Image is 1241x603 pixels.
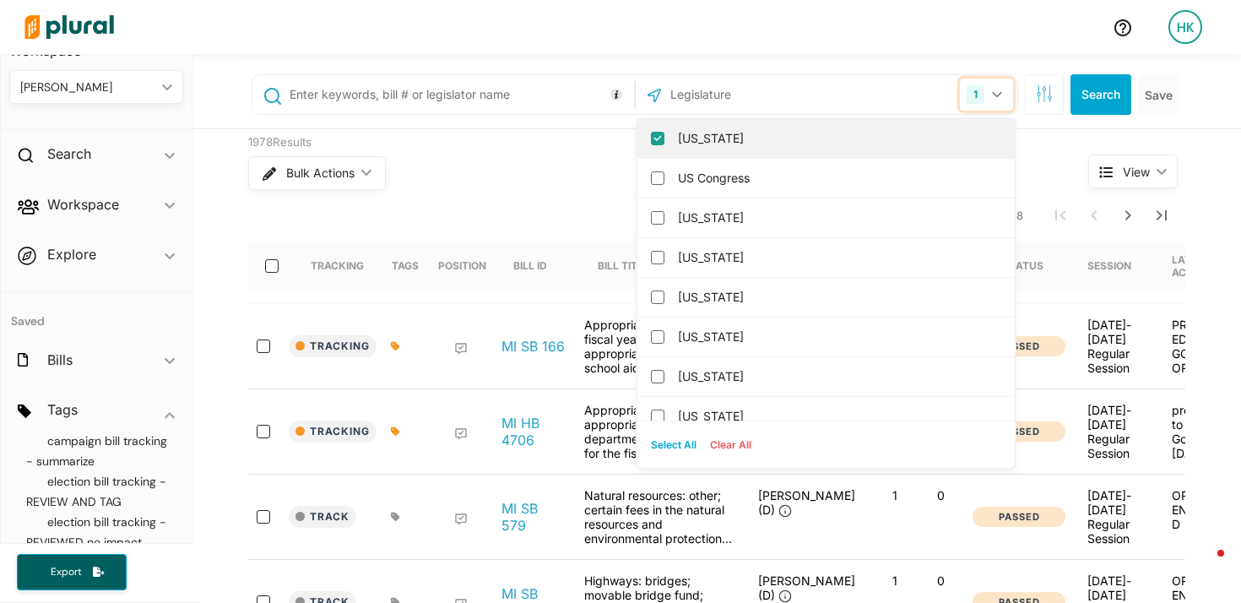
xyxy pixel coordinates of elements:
[289,421,377,443] button: Tracking
[878,488,911,502] p: 1
[20,79,155,96] div: [PERSON_NAME]
[47,144,91,163] h2: Search
[1,292,192,334] h4: Saved
[513,242,562,290] div: Bill ID
[248,134,1025,151] div: 1978 Results
[576,488,745,546] div: Natural resources: other; certain fees in the natural resources and environmental protection act;...
[286,167,355,179] span: Bulk Actions
[311,242,364,290] div: Tracking
[1168,10,1202,44] div: HK
[454,427,468,441] div: Add Position Statement
[1155,3,1216,51] a: HK
[438,259,486,272] div: Position
[17,554,127,590] button: Export
[598,242,664,290] div: Bill Title
[454,342,468,356] div: Add Position Statement
[391,426,400,437] div: Add tags
[39,565,93,579] span: Export
[1111,198,1145,232] button: Next Page
[248,156,386,190] button: Bulk Actions
[678,404,998,429] label: [US_STATE]
[47,245,96,263] h2: Explore
[438,242,486,290] div: Position
[1172,242,1229,290] div: Latest Action
[678,364,998,389] label: [US_STATE]
[501,415,566,448] a: MI HB 4706
[878,573,911,588] p: 1
[513,259,547,272] div: Bill ID
[678,126,998,151] label: [US_STATE]
[960,79,1013,111] button: 1
[392,259,419,272] div: Tags
[289,335,377,357] button: Tracking
[758,573,855,602] span: [PERSON_NAME] (D)
[1184,546,1224,586] iframe: Intercom live chat
[1087,242,1146,290] div: Session
[288,79,630,111] input: Enter keywords, bill # or legislator name
[47,400,78,419] h2: Tags
[967,85,984,104] div: 1
[924,488,957,502] p: 0
[678,324,998,350] label: [US_STATE]
[576,318,745,375] div: Appropriations: school aid; fiscal year [DATE]-[DATE] appropriations for k-12 school aid; provide...
[391,341,400,351] div: Add tags
[644,432,703,458] button: Select All
[257,425,270,438] input: select-row-state-mi-2025_2026-hb4706
[669,79,849,111] input: Legislature
[1138,74,1179,115] button: Save
[1123,163,1150,181] span: View
[289,506,356,528] button: Track
[758,488,855,517] span: [PERSON_NAME] (D)
[678,166,998,191] label: US Congress
[392,242,419,290] div: Tags
[47,195,119,214] h2: Workspace
[265,259,279,273] input: select-all-rows
[973,336,1065,357] button: Passed
[1172,253,1229,279] div: Latest Action
[257,510,270,524] input: select-row-state-mi-2025_2026-sb579
[924,573,957,588] p: 0
[678,205,998,231] label: [US_STATE]
[1036,85,1053,100] span: Search Filters
[979,242,1059,290] div: Bill Status
[1087,318,1145,375] div: [DATE]-[DATE] Regular Session
[678,245,998,270] label: [US_STATE]
[257,340,270,353] input: select-row-state-mi-2025_2026-sb166
[1043,198,1077,232] button: First Page
[703,432,758,458] button: Clear All
[501,500,566,534] a: MI SB 579
[501,338,565,355] a: MI SB 166
[1077,198,1111,232] button: Previous Page
[26,514,166,550] a: election bill tracking - REVIEWED no impact
[598,259,649,272] div: Bill Title
[26,474,166,509] a: election bill tracking - REVIEW AND TAG
[47,350,73,369] h2: Bills
[609,87,624,102] div: Tooltip anchor
[973,507,1065,528] button: Passed
[1087,403,1145,460] div: [DATE]-[DATE] Regular Session
[678,285,998,310] label: [US_STATE]
[576,403,745,460] div: Appropriations: omnibus; appropriations for multiple departments and branches for the fiscal year...
[1087,488,1145,546] div: [DATE]-[DATE] Regular Session
[1145,198,1179,232] button: Last Page
[391,512,400,522] div: Add tags
[1087,259,1131,272] div: Session
[311,259,364,272] div: Tracking
[973,421,1065,443] button: Passed
[1070,74,1131,115] button: Search
[454,513,468,526] div: Add Position Statement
